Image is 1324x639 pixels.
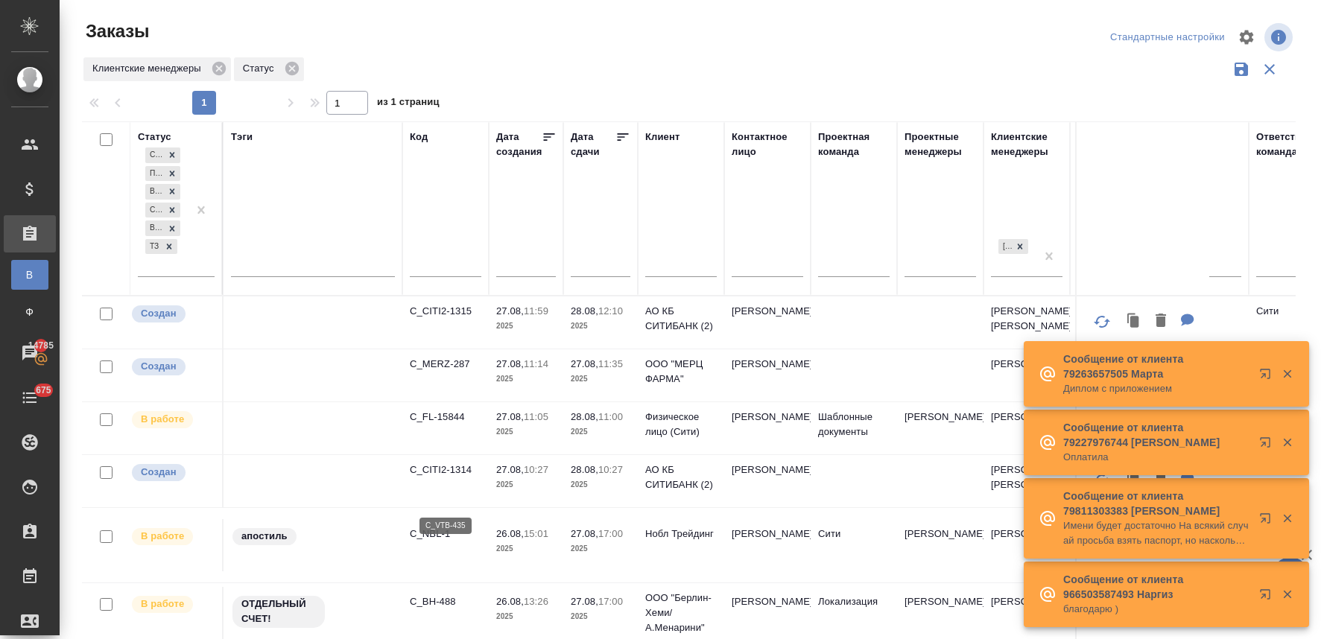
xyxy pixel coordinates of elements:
p: 2025 [496,425,556,439]
p: 2025 [571,319,630,334]
button: Открыть в новой вкладке [1250,503,1286,539]
span: В [19,267,41,282]
div: Выставляется автоматически при создании заказа [130,357,215,377]
td: Сити [811,519,897,571]
div: Создан, Подтвержден, В работе, Сдан без статистики, Выполнен, ТЗ [144,238,179,256]
p: 27.08, [571,528,598,539]
button: Клонировать [1120,306,1148,337]
div: Создан [145,147,164,163]
div: Выставляет ПМ после принятия заказа от КМа [130,410,215,430]
div: Код [410,130,428,144]
td: [PERSON_NAME] [984,402,1070,454]
p: 27.08, [571,596,598,607]
span: Настроить таблицу [1229,19,1264,55]
p: Создан [141,306,177,321]
td: [PERSON_NAME] [724,349,811,401]
div: Подтвержден [145,166,164,182]
div: Дата сдачи [571,130,615,159]
p: 11:35 [598,358,623,369]
div: Выставляется автоматически при создании заказа [130,304,215,324]
button: Обновить [1084,304,1120,340]
a: Ф [11,297,48,327]
p: благодарю ) [1063,602,1249,617]
button: Открыть в новой вкладке [1250,579,1286,615]
div: Выставляет ПМ после принятия заказа от КМа [130,594,215,614]
p: 2025 [571,425,630,439]
div: Создан, Подтвержден, В работе, Сдан без статистики, Выполнен, ТЗ [144,146,182,165]
p: 11:05 [524,411,548,422]
div: Клиентские менеджеры [991,130,1062,159]
p: 11:14 [524,358,548,369]
div: Создан, Подтвержден, В работе, Сдан без статистики, Выполнен, ТЗ [144,201,182,220]
p: C_BH-488 [410,594,481,609]
div: Тэги [231,130,253,144]
p: 2025 [496,541,556,556]
div: [PERSON_NAME] [998,239,1012,255]
div: Создан, Подтвержден, В работе, Сдан без статистики, Выполнен, ТЗ [144,182,182,201]
p: 12:10 [598,305,623,317]
p: 2025 [571,372,630,387]
p: Диплом с приложением [1063,381,1249,396]
div: Выполнен [145,220,164,236]
p: 2025 [571,609,630,624]
button: Закрыть [1272,436,1302,449]
button: Открыть в новой вкладке [1250,427,1286,463]
p: Создан [141,359,177,374]
p: Оплатила [1063,450,1249,465]
p: Создан [141,465,177,480]
td: [PERSON_NAME], [PERSON_NAME] [984,296,1070,349]
p: 11:59 [524,305,548,317]
span: Посмотреть информацию [1264,23,1296,51]
div: Клиент [645,130,680,144]
button: Закрыть [1272,512,1302,525]
div: Выставляется автоматически при создании заказа [130,462,215,483]
td: [PERSON_NAME] [724,455,811,507]
p: Клиентские менеджеры [92,61,206,76]
p: 2025 [496,319,556,334]
span: 14785 [19,338,63,353]
div: Контактное лицо [732,130,803,159]
button: Сохранить фильтры [1227,55,1255,83]
td: [PERSON_NAME] [724,587,811,639]
p: 17:00 [598,528,623,539]
button: Удалить [1148,306,1173,337]
div: split button [1106,26,1229,49]
p: АО КБ СИТИБАНК (2) [645,304,717,334]
p: C_NBL-1 [410,527,481,541]
p: C_CITI2-1314 [410,462,481,477]
td: [PERSON_NAME] [897,402,984,454]
p: 27.08, [571,358,598,369]
p: 27.08, [496,411,524,422]
div: Дата создания [496,130,542,159]
p: АО КБ СИТИБАНК (2) [645,462,717,492]
div: В работе [145,184,164,200]
p: C_FL-15844 [410,410,481,425]
div: Статус [138,130,171,144]
div: Выставляет ПМ после принятия заказа от КМа [130,527,215,547]
p: 2025 [496,477,556,492]
td: [PERSON_NAME] [984,587,1070,639]
button: Закрыть [1272,367,1302,381]
p: 13:26 [524,596,548,607]
td: [PERSON_NAME] [724,296,811,349]
p: Сообщение от клиента 79263657505 Марта [1063,352,1249,381]
div: Создан, Подтвержден, В работе, Сдан без статистики, Выполнен, ТЗ [144,165,182,183]
span: Ф [19,305,41,319]
span: Заказы [82,19,149,43]
p: Сообщение от клиента 79227976744 [PERSON_NAME] [1063,420,1249,450]
button: Закрыть [1272,588,1302,601]
p: 28.08, [571,411,598,422]
p: 2025 [571,477,630,492]
td: Локализация [811,587,897,639]
a: 14785 [4,334,56,372]
td: [PERSON_NAME] [724,519,811,571]
p: В работе [141,597,184,611]
p: 10:27 [524,464,548,475]
p: Физическое лицо (Сити) [645,410,717,439]
button: Сбросить фильтры [1255,55,1284,83]
span: 675 [27,383,60,398]
p: 28.08, [571,464,598,475]
p: Статус [243,61,279,76]
p: ОТДЕЛЬНЫЙ СЧЕТ! [241,597,316,626]
p: 15:01 [524,528,548,539]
